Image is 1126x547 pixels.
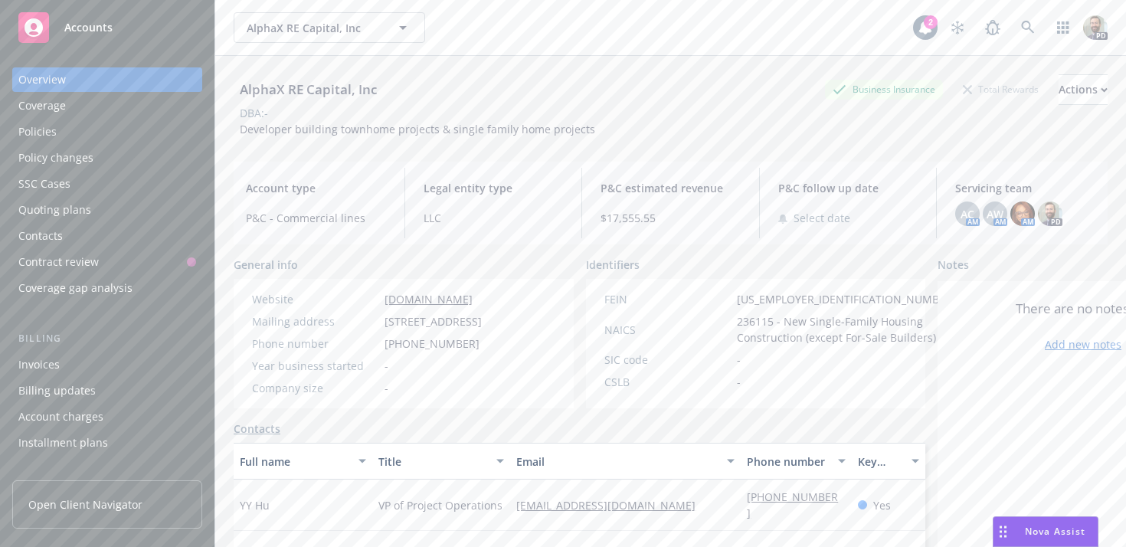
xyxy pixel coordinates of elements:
[1013,12,1043,43] a: Search
[12,431,202,455] a: Installment plans
[385,336,480,352] span: [PHONE_NUMBER]
[18,431,108,455] div: Installment plans
[18,93,66,118] div: Coverage
[28,496,142,513] span: Open Client Navigator
[737,313,956,346] span: 236115 - New Single-Family Housing Construction (except For-Sale Builders)
[747,490,838,520] a: [PHONE_NUMBER]
[741,443,851,480] button: Phone number
[747,454,828,470] div: Phone number
[372,443,511,480] button: Title
[12,6,202,49] a: Accounts
[12,120,202,144] a: Policies
[993,517,1013,546] div: Drag to move
[873,497,891,513] span: Yes
[385,358,388,374] span: -
[234,443,372,480] button: Full name
[12,276,202,300] a: Coverage gap analysis
[240,497,270,513] span: YY Hu
[858,454,902,470] div: Key contact
[586,257,640,273] span: Identifiers
[12,405,202,429] a: Account charges
[240,105,268,121] div: DBA: -
[604,291,731,307] div: FEIN
[252,358,378,374] div: Year business started
[252,336,378,352] div: Phone number
[825,80,943,99] div: Business Insurance
[18,67,66,92] div: Overview
[12,93,202,118] a: Coverage
[924,15,938,29] div: 2
[378,454,488,470] div: Title
[938,257,969,275] span: Notes
[852,443,925,480] button: Key contact
[12,146,202,170] a: Policy changes
[246,180,386,196] span: Account type
[246,210,386,226] span: P&C - Commercial lines
[252,291,378,307] div: Website
[12,331,202,346] div: Billing
[12,224,202,248] a: Contacts
[385,313,482,329] span: [STREET_ADDRESS]
[1045,336,1121,352] a: Add new notes
[1010,201,1035,226] img: photo
[12,378,202,403] a: Billing updates
[240,454,349,470] div: Full name
[424,210,564,226] span: LLC
[18,120,57,144] div: Policies
[64,21,113,34] span: Accounts
[247,20,379,36] span: AlphaX RE Capital, Inc
[234,257,298,273] span: General info
[12,67,202,92] a: Overview
[601,180,741,196] span: P&C estimated revenue
[601,210,741,226] span: $17,555.55
[1048,12,1079,43] a: Switch app
[240,122,595,136] span: Developer building townhome projects & single family home projects
[510,443,741,480] button: Email
[1059,74,1108,105] button: Actions
[977,12,1008,43] a: Report a Bug
[737,374,741,390] span: -
[12,198,202,222] a: Quoting plans
[604,374,731,390] div: CSLB
[12,250,202,274] a: Contract review
[1059,75,1108,104] div: Actions
[378,497,502,513] span: VP of Project Operations
[955,180,1095,196] span: Servicing team
[1025,525,1085,538] span: Nova Assist
[516,454,718,470] div: Email
[987,206,1003,222] span: AW
[778,180,918,196] span: P&C follow up date
[424,180,564,196] span: Legal entity type
[961,206,974,222] span: AC
[604,352,731,368] div: SIC code
[18,146,93,170] div: Policy changes
[737,352,741,368] span: -
[234,80,383,100] div: AlphaX RE Capital, Inc
[12,172,202,196] a: SSC Cases
[234,421,280,437] a: Contacts
[18,276,133,300] div: Coverage gap analysis
[1038,201,1062,226] img: photo
[18,378,96,403] div: Billing updates
[252,380,378,396] div: Company size
[737,291,956,307] span: [US_EMPLOYER_IDENTIFICATION_NUMBER]
[516,498,708,513] a: [EMAIL_ADDRESS][DOMAIN_NAME]
[12,352,202,377] a: Invoices
[18,405,103,429] div: Account charges
[955,80,1046,99] div: Total Rewards
[942,12,973,43] a: Stop snowing
[604,322,731,338] div: NAICS
[385,380,388,396] span: -
[234,12,425,43] button: AlphaX RE Capital, Inc
[385,292,473,306] a: [DOMAIN_NAME]
[794,210,850,226] span: Select date
[993,516,1098,547] button: Nova Assist
[252,313,378,329] div: Mailing address
[18,198,91,222] div: Quoting plans
[18,250,99,274] div: Contract review
[1083,15,1108,40] img: photo
[18,224,63,248] div: Contacts
[18,352,60,377] div: Invoices
[18,172,70,196] div: SSC Cases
